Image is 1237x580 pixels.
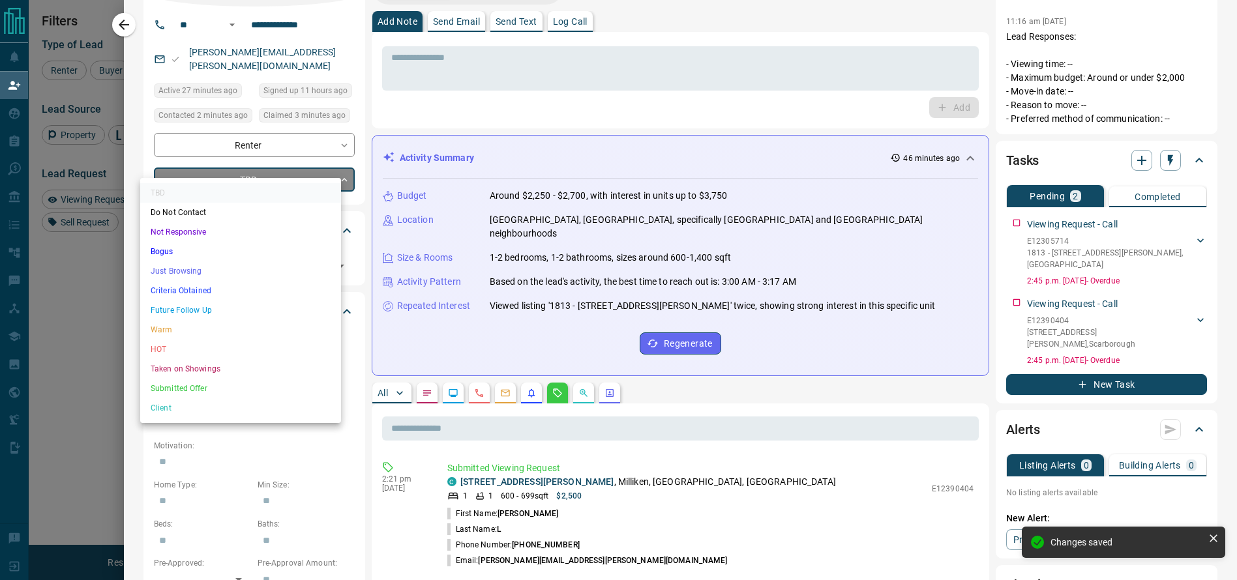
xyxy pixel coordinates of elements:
[140,203,341,222] li: Do Not Contact
[140,320,341,340] li: Warm
[140,222,341,242] li: Not Responsive
[140,300,341,320] li: Future Follow Up
[140,261,341,281] li: Just Browsing
[1051,537,1203,547] div: Changes saved
[140,340,341,359] li: HOT
[140,359,341,379] li: Taken on Showings
[140,398,341,418] li: Client
[140,242,341,261] li: Bogus
[140,281,341,300] li: Criteria Obtained
[140,379,341,398] li: Submitted Offer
